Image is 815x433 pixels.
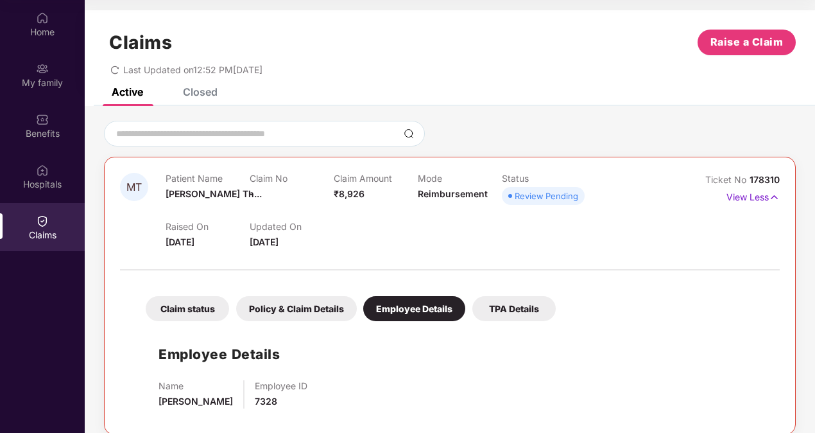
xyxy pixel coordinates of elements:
[705,174,750,185] span: Ticket No
[250,173,334,184] p: Claim No
[112,85,143,98] div: Active
[159,380,233,391] p: Name
[363,296,465,321] div: Employee Details
[250,221,334,232] p: Updated On
[126,182,142,193] span: MT
[109,31,172,53] h1: Claims
[166,188,262,199] span: [PERSON_NAME] Th...
[166,173,250,184] p: Patient Name
[166,221,250,232] p: Raised On
[36,164,49,177] img: svg+xml;base64,PHN2ZyBpZD0iSG9zcGl0YWxzIiB4bWxucz0iaHR0cDovL3d3dy53My5vcmcvMjAwMC9zdmciIHdpZHRoPS...
[146,296,229,321] div: Claim status
[418,188,488,199] span: Reimbursement
[36,62,49,75] img: svg+xml;base64,PHN2ZyB3aWR0aD0iMjAiIGhlaWdodD0iMjAiIHZpZXdCb3g9IjAgMCAyMCAyMCIgZmlsbD0ibm9uZSIgeG...
[36,12,49,24] img: svg+xml;base64,PHN2ZyBpZD0iSG9tZSIgeG1sbnM9Imh0dHA6Ly93d3cudzMub3JnLzIwMDAvc3ZnIiB3aWR0aD0iMjAiIG...
[334,173,418,184] p: Claim Amount
[710,34,784,50] span: Raise a Claim
[502,173,586,184] p: Status
[159,396,233,407] span: [PERSON_NAME]
[515,190,578,202] div: Review Pending
[255,396,277,407] span: 7328
[36,113,49,126] img: svg+xml;base64,PHN2ZyBpZD0iQmVuZWZpdHMiIHhtbG5zPSJodHRwOi8vd3d3LnczLm9yZy8yMDAwL3N2ZyIgd2lkdGg9Ij...
[404,128,414,139] img: svg+xml;base64,PHN2ZyBpZD0iU2VhcmNoLTMyeDMyIiB4bWxucz0iaHR0cDovL3d3dy53My5vcmcvMjAwMC9zdmciIHdpZH...
[334,188,365,199] span: ₹8,926
[166,236,194,247] span: [DATE]
[183,85,218,98] div: Closed
[726,187,780,204] p: View Less
[159,344,280,365] h1: Employee Details
[123,64,262,75] span: Last Updated on 12:52 PM[DATE]
[750,174,780,185] span: 178310
[769,190,780,204] img: svg+xml;base64,PHN2ZyB4bWxucz0iaHR0cDovL3d3dy53My5vcmcvMjAwMC9zdmciIHdpZHRoPSIxNyIgaGVpZ2h0PSIxNy...
[250,188,254,199] span: -
[255,380,307,391] p: Employee ID
[418,173,502,184] p: Mode
[250,236,279,247] span: [DATE]
[698,30,796,55] button: Raise a Claim
[36,215,49,227] img: svg+xml;base64,PHN2ZyBpZD0iQ2xhaW0iIHhtbG5zPSJodHRwOi8vd3d3LnczLm9yZy8yMDAwL3N2ZyIgd2lkdGg9IjIwIi...
[236,296,357,321] div: Policy & Claim Details
[110,64,119,75] span: redo
[472,296,556,321] div: TPA Details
